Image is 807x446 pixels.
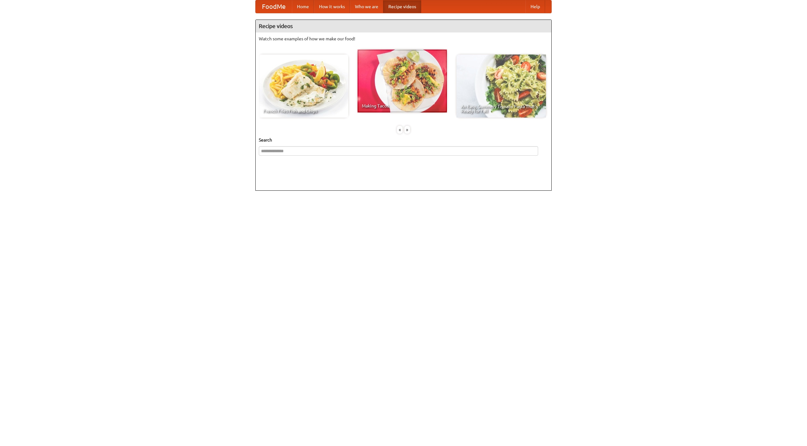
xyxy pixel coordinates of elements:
[314,0,350,13] a: How it works
[362,104,443,108] span: Making Tacos
[259,55,348,118] a: French Fries Fish and Chips
[292,0,314,13] a: Home
[357,49,447,113] a: Making Tacos
[259,137,548,143] h5: Search
[456,55,546,118] a: An Easy, Summery Tomato Pasta That's Ready for Fall
[461,104,542,113] span: An Easy, Summery Tomato Pasta That's Ready for Fall
[404,126,410,134] div: »
[256,20,551,32] h4: Recipe videos
[256,0,292,13] a: FoodMe
[525,0,545,13] a: Help
[397,126,403,134] div: «
[259,36,548,42] p: Watch some examples of how we make our food!
[350,0,383,13] a: Who we are
[263,109,344,113] span: French Fries Fish and Chips
[383,0,421,13] a: Recipe videos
